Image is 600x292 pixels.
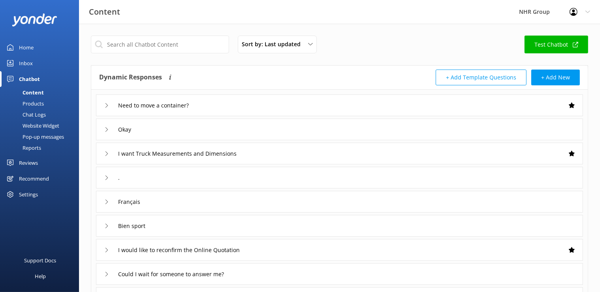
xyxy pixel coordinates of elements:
button: + Add Template Questions [436,70,527,85]
a: Reports [5,142,79,153]
div: Products [5,98,44,109]
a: Test Chatbot [525,36,588,53]
div: Website Widget [5,120,59,131]
div: Support Docs [24,252,56,268]
div: Settings [19,187,38,202]
button: + Add New [531,70,580,85]
a: Pop-up messages [5,131,79,142]
div: Content [5,87,44,98]
div: Recommend [19,171,49,187]
div: Help [35,268,46,284]
h4: Dynamic Responses [99,70,162,85]
div: Chat Logs [5,109,46,120]
div: Reports [5,142,41,153]
span: Sort by: Last updated [242,40,305,49]
div: Inbox [19,55,33,71]
div: Home [19,40,34,55]
div: Reviews [19,155,38,171]
h3: Content [89,6,120,18]
input: Search all Chatbot Content [91,36,229,53]
a: Content [5,87,79,98]
img: yonder-white-logo.png [12,13,57,26]
a: Products [5,98,79,109]
a: Chat Logs [5,109,79,120]
a: Website Widget [5,120,79,131]
div: Chatbot [19,71,40,87]
div: Pop-up messages [5,131,64,142]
